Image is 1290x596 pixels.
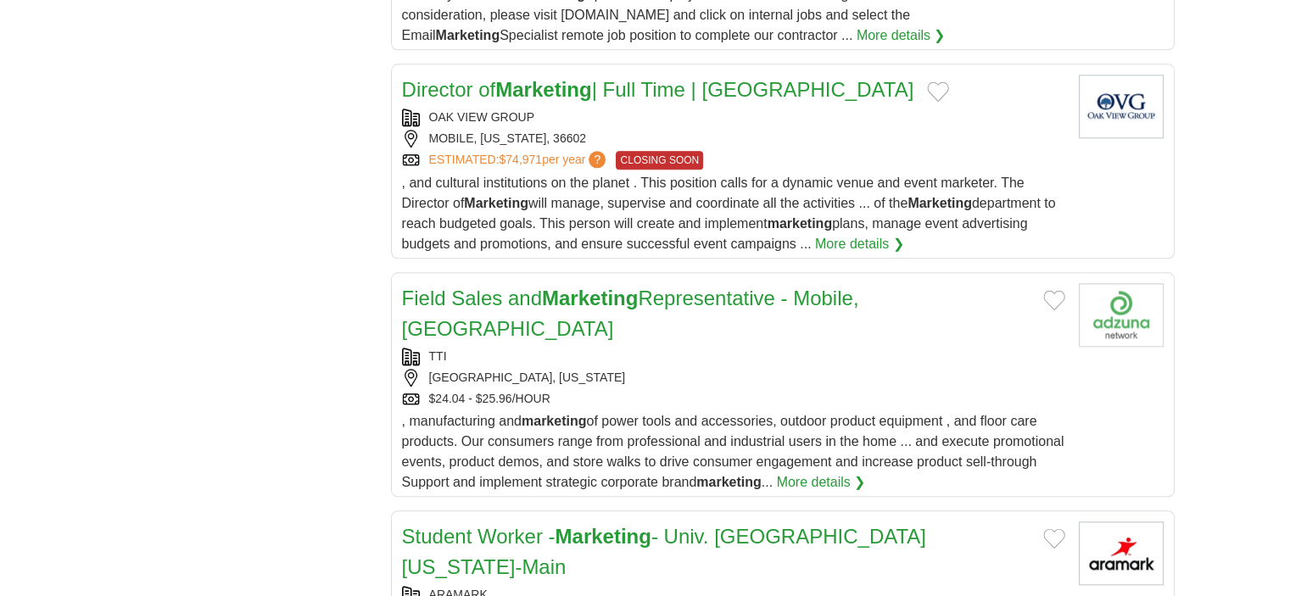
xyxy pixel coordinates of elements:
[429,110,534,124] a: OAK VIEW GROUP
[499,153,542,166] span: $74,971
[402,78,914,101] a: Director ofMarketing| Full Time | [GEOGRAPHIC_DATA]
[436,28,500,42] strong: Marketing
[402,414,1064,489] span: , manufacturing and of power tools and accessories, outdoor product equipment , and floor care pr...
[542,287,638,309] strong: Marketing
[402,130,1065,148] div: MOBILE, [US_STATE], 36602
[495,78,591,101] strong: Marketing
[429,151,610,170] a: ESTIMATED:$74,971per year?
[1079,283,1164,347] img: Company logo
[1043,528,1065,549] button: Add to favorite jobs
[402,390,1065,408] div: $24.04 - $25.96/HOUR
[402,348,1065,365] div: TTI
[616,151,703,170] span: CLOSING SOON
[857,25,946,46] a: More details ❯
[777,472,866,493] a: More details ❯
[696,475,761,489] strong: marketing
[1043,290,1065,310] button: Add to favorite jobs
[555,525,651,548] strong: Marketing
[768,216,832,231] strong: marketing
[522,414,586,428] strong: marketing
[1079,75,1164,138] img: Oak View Group logo
[815,234,904,254] a: More details ❯
[402,525,926,578] a: Student Worker -Marketing- Univ. [GEOGRAPHIC_DATA][US_STATE]-Main
[464,196,528,210] strong: Marketing
[402,287,859,340] a: Field Sales andMarketingRepresentative - Mobile, [GEOGRAPHIC_DATA]
[927,81,949,102] button: Add to favorite jobs
[402,175,1056,251] span: , and cultural institutions on the planet . This position calls for a dynamic venue and event mar...
[402,369,1065,387] div: [GEOGRAPHIC_DATA], [US_STATE]
[1079,521,1164,585] img: Aramark logo
[907,196,972,210] strong: Marketing
[589,151,606,168] span: ?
